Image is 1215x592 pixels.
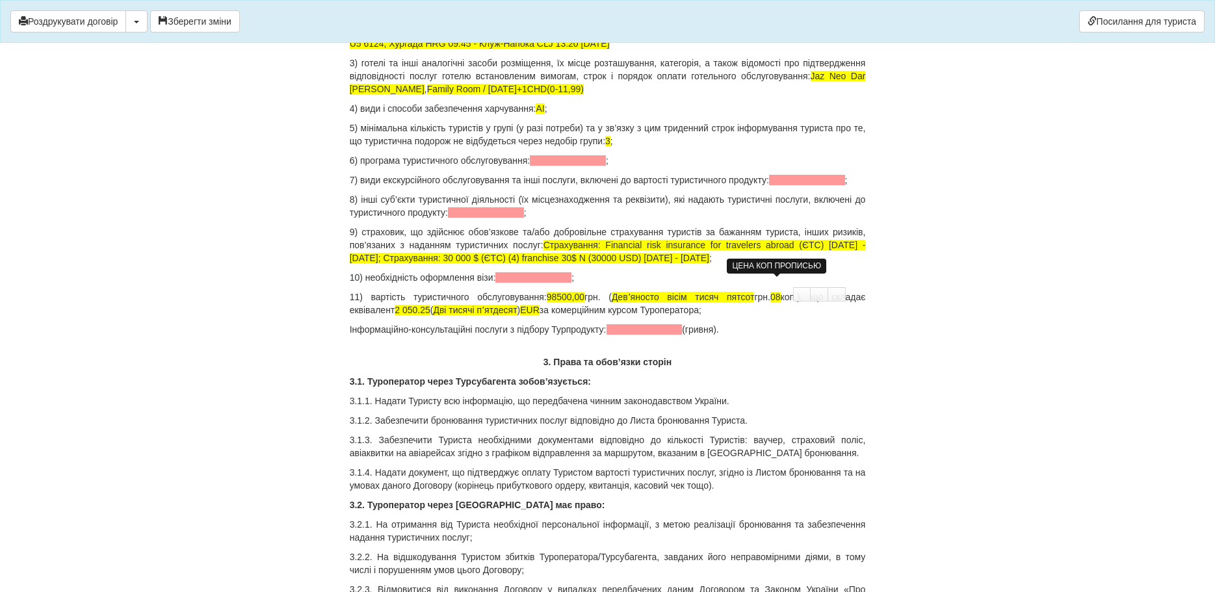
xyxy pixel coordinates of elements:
p: 11) вартість туристичного обслуговування: грн. ( грн. коп.), що складає еквівалент ( ) за комерці... [350,290,866,316]
span: Страхування: Financial risk insurance for travelers abroad (ЄТС) [DATE] - [DATE]; Страхування: 30... [350,240,866,263]
p: 8) інші суб’єкти туристичної діяльності (їх місцезнаходження та реквізити), які надають туристичн... [350,193,866,219]
p: 6) програма туристичного обслуговування: ; [350,154,866,167]
p: 9) страховик, що здійснює обов’язкове та/або добровільне страхування туристів за бажанням туриста... [350,225,866,264]
span: Family Room / [DATE]+1CHD(0-11,99) [427,84,584,94]
p: 4) види і способи забезпечення харчування: ; [350,102,866,115]
p: 3) готелі та інші аналогічні засоби розміщення, їх місце розташування, категорія, а також відомос... [350,57,866,96]
span: 98500,00 [547,292,584,302]
p: 3.1.4. Надати документ, що підтверджує оплату Туристом вартості туристичних послуг, згідно із Лис... [350,466,866,492]
p: 3. Права та обов’язки сторін [350,355,866,368]
p: 3.2. Туроператор через [GEOGRAPHIC_DATA] має право: [350,498,866,511]
p: 3.1.2. Забезпечити бронювання туристичних послуг відповідно до Листа бронювання Туриста. [350,414,866,427]
span: 3 [605,136,610,146]
p: Інформаційно-консультаційні послуги з підбору Турпродукту: (гривня). [350,323,866,336]
span: Дві тисячі пʼятдесят [433,305,517,315]
span: AI [536,103,544,114]
p: 3.1.3. Забезпечити Туриста необхідними документами відповідно до кількості Туристів: ваучер, стра... [350,433,866,459]
a: Highlight [793,287,811,302]
span: EUR [520,305,540,315]
a: Highlight & Sticky note [811,287,828,302]
p: 5) мінімальна кількість туристів у групі (у разі потреби) та у зв’язку з цим триденний строк інфо... [350,122,866,148]
span: Девʼяносто вісім тисяч пятсот [612,292,755,302]
span: 2 050.25 [395,305,430,315]
p: 10) необхідність оформлення візи: ; [350,271,866,284]
p: 3.1.1. Надати Туристу всю інформацію, що передбачена чинним законодавством України. [350,394,866,407]
p: 3.1. Туроператор через Турсубагента зобов’язується: [350,375,866,388]
button: Зберегти зміни [150,10,240,32]
button: Роздрукувати договір [10,10,126,32]
p: 7) види екскурсійного обслуговування та інші послуги, включені до вартості туристичного продукту: ; [350,174,866,187]
p: 3.2.2. На відшкодування Туристом збитків Туроператора/Турсубагента, завданих його неправомірними ... [350,550,866,576]
span: 08 [770,292,781,302]
a: Search in Google [828,287,846,302]
p: 3.2.1. На отримання від Туриста необхідної персональної інформації, з метою реалізації бронювання... [350,518,866,544]
div: ЦЕНА КОП ПРОПИСЬЮ [727,259,826,274]
a: Посилання для туриста [1079,10,1205,32]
